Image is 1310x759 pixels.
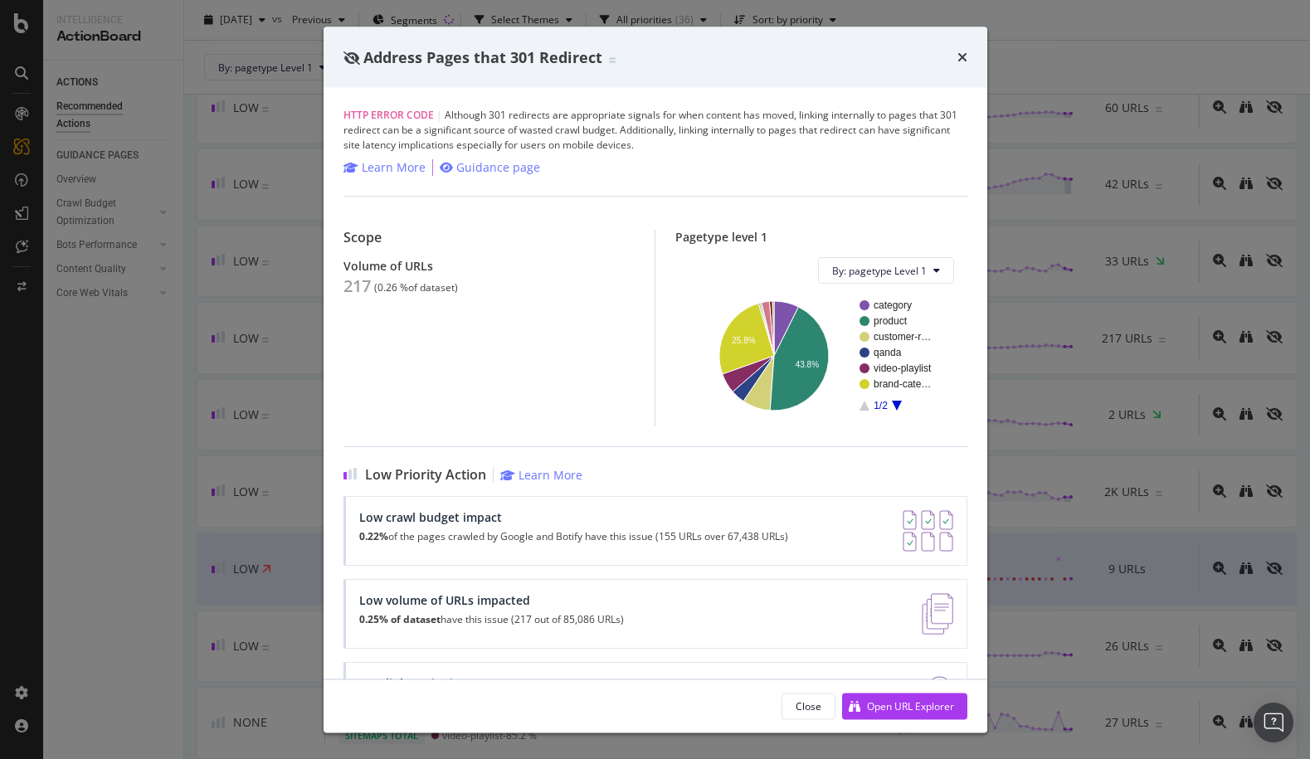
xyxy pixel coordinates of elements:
[324,27,987,732] div: modal
[500,467,582,483] a: Learn More
[436,108,442,122] span: |
[922,593,952,635] img: e5DMFwAAAABJRU5ErkJggg==
[359,529,388,543] strong: 0.22%
[832,263,927,277] span: By: pagetype Level 1
[359,676,640,690] div: Low link equity impact
[842,693,967,719] button: Open URL Explorer
[362,159,426,176] div: Learn More
[359,510,788,524] div: Low crawl budget impact
[900,676,952,718] img: DDxVyA23.png
[796,360,819,369] text: 43.8%
[359,612,441,626] strong: 0.25% of dataset
[874,315,908,327] text: product
[732,336,755,345] text: 25.8%
[874,378,931,390] text: brand-cate…
[374,282,458,294] div: ( 0.26 % of dataset )
[874,331,931,343] text: customer-r…
[343,108,434,122] span: HTTP Error Code
[609,57,616,62] img: Equal
[867,698,954,713] div: Open URL Explorer
[363,46,602,66] span: Address Pages that 301 Redirect
[874,347,902,358] text: qanda
[519,467,582,483] div: Learn More
[343,159,426,176] a: Learn More
[440,159,540,176] a: Guidance page
[456,159,540,176] div: Guidance page
[818,257,954,284] button: By: pagetype Level 1
[343,230,636,246] div: Scope
[903,510,953,552] img: AY0oso9MOvYAAAAASUVORK5CYII=
[675,230,967,244] div: Pagetype level 1
[343,259,636,273] div: Volume of URLs
[796,698,821,713] div: Close
[1254,703,1293,742] div: Open Intercom Messenger
[365,467,486,483] span: Low Priority Action
[343,276,371,296] div: 217
[359,614,624,625] p: have this issue (217 out of 85,086 URLs)
[359,593,624,607] div: Low volume of URLs impacted
[782,693,835,719] button: Close
[874,299,912,311] text: category
[689,297,947,413] svg: A chart.
[874,362,932,374] text: video-playlist
[343,51,360,64] div: eye-slash
[874,400,888,411] text: 1/2
[359,531,788,542] p: of the pages crawled by Google and Botify have this issue (155 URLs over 67,438 URLs)
[343,108,967,153] div: Although 301 redirects are appropriate signals for when content has moved, linking internally to ...
[957,46,967,68] div: times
